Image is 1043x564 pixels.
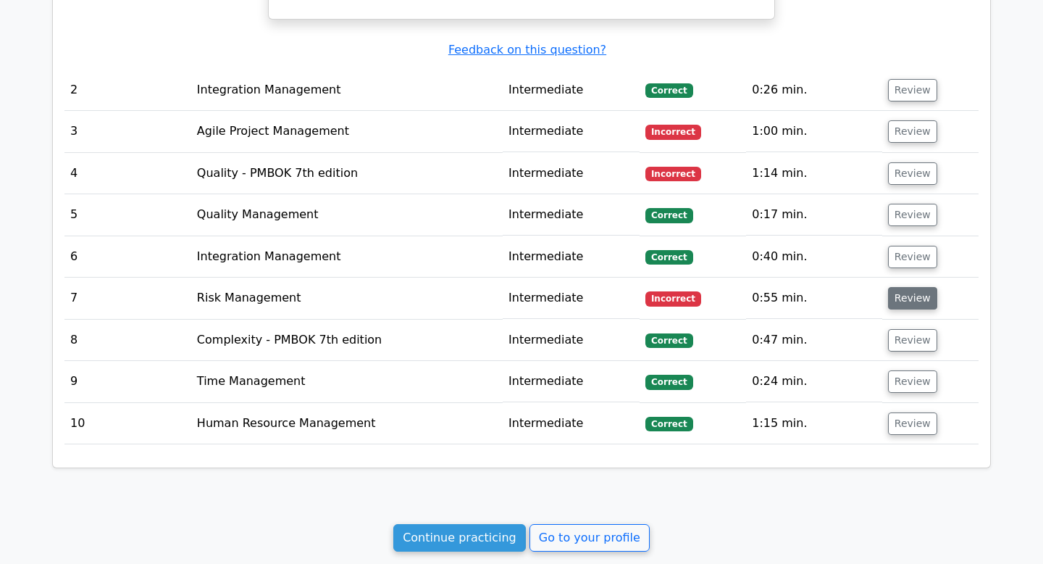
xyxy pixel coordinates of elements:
[191,236,503,278] td: Integration Management
[746,236,882,278] td: 0:40 min.
[64,111,191,152] td: 3
[191,278,503,319] td: Risk Management
[888,287,937,310] button: Review
[888,246,937,268] button: Review
[191,320,503,361] td: Complexity - PMBOK 7th edition
[503,111,640,152] td: Intermediate
[503,278,640,319] td: Intermediate
[888,412,937,435] button: Review
[645,125,701,139] span: Incorrect
[529,524,650,552] a: Go to your profile
[645,417,692,431] span: Correct
[503,194,640,236] td: Intermediate
[645,83,692,98] span: Correct
[191,70,503,111] td: Integration Management
[64,70,191,111] td: 2
[448,43,606,57] a: Feedback on this question?
[64,236,191,278] td: 6
[888,79,937,101] button: Review
[645,208,692,223] span: Correct
[888,204,937,226] button: Review
[503,70,640,111] td: Intermediate
[64,320,191,361] td: 8
[645,375,692,389] span: Correct
[746,70,882,111] td: 0:26 min.
[746,320,882,361] td: 0:47 min.
[645,291,701,306] span: Incorrect
[503,320,640,361] td: Intermediate
[888,162,937,185] button: Review
[645,167,701,181] span: Incorrect
[393,524,526,552] a: Continue practicing
[746,153,882,194] td: 1:14 min.
[64,153,191,194] td: 4
[191,403,503,444] td: Human Resource Management
[64,361,191,402] td: 9
[191,194,503,236] td: Quality Management
[64,403,191,444] td: 10
[503,236,640,278] td: Intermediate
[645,250,692,265] span: Correct
[746,111,882,152] td: 1:00 min.
[503,403,640,444] td: Intermediate
[888,120,937,143] button: Review
[645,333,692,348] span: Correct
[64,278,191,319] td: 7
[888,329,937,352] button: Review
[503,153,640,194] td: Intermediate
[191,153,503,194] td: Quality - PMBOK 7th edition
[888,370,937,393] button: Review
[191,361,503,402] td: Time Management
[503,361,640,402] td: Intermediate
[64,194,191,236] td: 5
[191,111,503,152] td: Agile Project Management
[746,278,882,319] td: 0:55 min.
[746,194,882,236] td: 0:17 min.
[746,361,882,402] td: 0:24 min.
[746,403,882,444] td: 1:15 min.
